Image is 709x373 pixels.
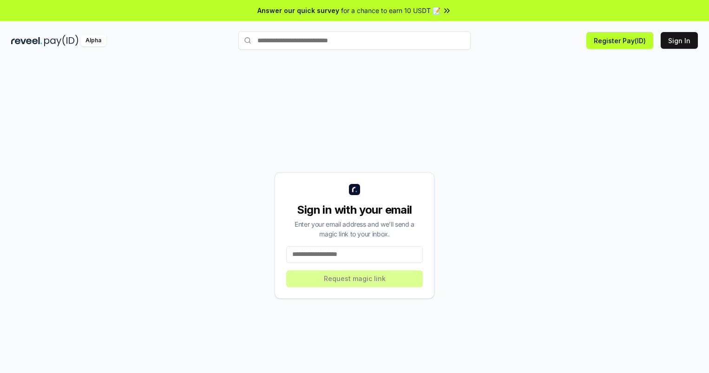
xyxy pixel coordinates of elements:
img: pay_id [44,35,79,46]
div: Alpha [80,35,106,46]
img: reveel_dark [11,35,42,46]
button: Register Pay(ID) [586,32,653,49]
span: Answer our quick survey [257,6,339,15]
img: logo_small [349,184,360,195]
div: Sign in with your email [286,203,423,217]
button: Sign In [661,32,698,49]
div: Enter your email address and we’ll send a magic link to your inbox. [286,219,423,239]
span: for a chance to earn 10 USDT 📝 [341,6,440,15]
